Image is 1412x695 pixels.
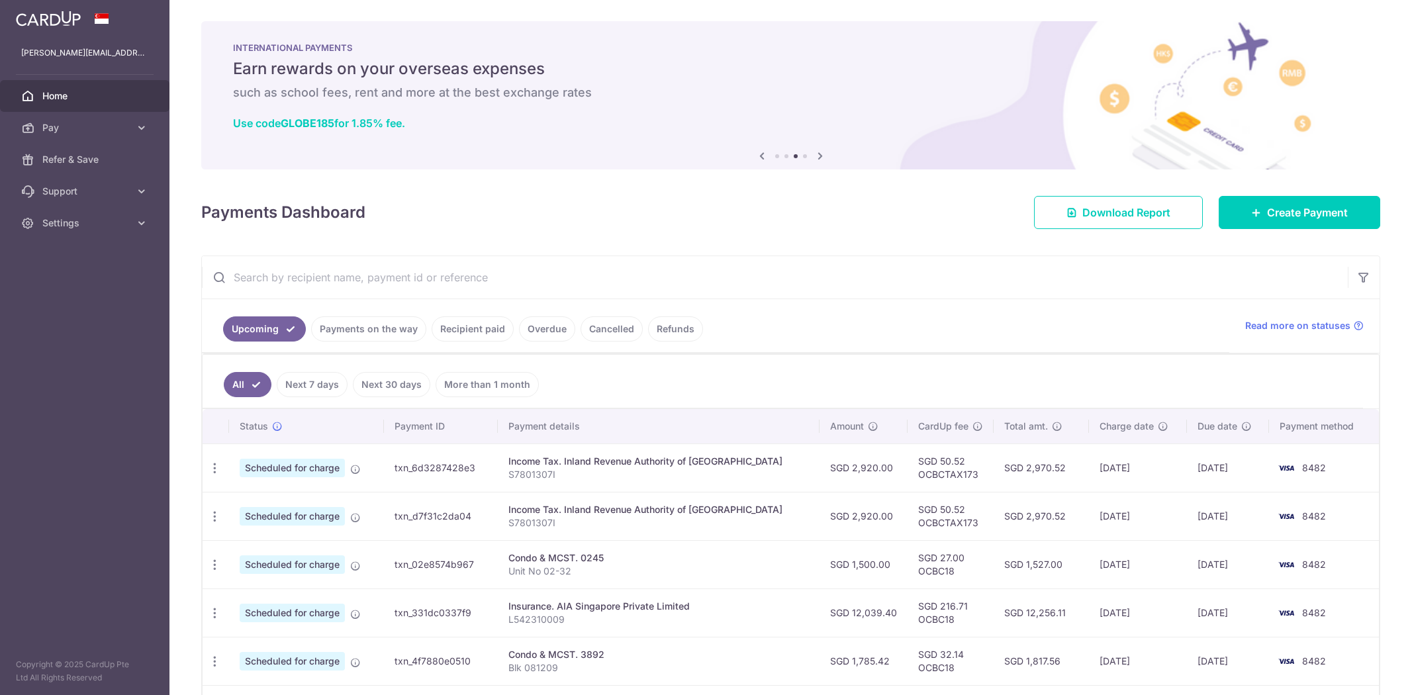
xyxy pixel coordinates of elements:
p: INTERNATIONAL PAYMENTS [233,42,1348,53]
td: SGD 32.14 OCBC18 [908,637,994,685]
span: Create Payment [1267,205,1348,220]
td: [DATE] [1187,540,1269,588]
td: [DATE] [1187,637,1269,685]
img: Bank Card [1273,653,1299,669]
div: Income Tax. Inland Revenue Authority of [GEOGRAPHIC_DATA] [508,455,809,468]
img: International Payment Banner [201,21,1380,169]
a: Refunds [648,316,703,342]
td: txn_6d3287428e3 [384,443,497,492]
p: S7801307I [508,516,809,530]
td: SGD 50.52 OCBCTAX173 [908,443,994,492]
td: SGD 12,039.40 [820,588,908,637]
span: Refer & Save [42,153,130,166]
span: Scheduled for charge [240,604,345,622]
span: Settings [42,216,130,230]
h6: such as school fees, rent and more at the best exchange rates [233,85,1348,101]
td: [DATE] [1089,540,1187,588]
td: SGD 2,920.00 [820,443,908,492]
td: txn_4f7880e0510 [384,637,497,685]
span: Amount [830,420,864,433]
td: txn_331dc0337f9 [384,588,497,637]
p: S7801307I [508,468,809,481]
img: Bank Card [1273,508,1299,524]
span: Support [42,185,130,198]
span: 8482 [1302,462,1326,473]
a: Next 7 days [277,372,348,397]
a: Read more on statuses [1245,319,1364,332]
td: SGD 1,527.00 [994,540,1089,588]
img: Bank Card [1273,605,1299,621]
th: Payment method [1269,409,1379,443]
a: Create Payment [1219,196,1380,229]
a: More than 1 month [436,372,539,397]
td: [DATE] [1187,588,1269,637]
td: txn_02e8574b967 [384,540,497,588]
p: [PERSON_NAME][EMAIL_ADDRESS][DOMAIN_NAME] [21,46,148,60]
b: GLOBE185 [281,116,334,130]
span: Home [42,89,130,103]
span: Scheduled for charge [240,459,345,477]
a: Use codeGLOBE185for 1.85% fee. [233,116,405,130]
td: SGD 27.00 OCBC18 [908,540,994,588]
span: Scheduled for charge [240,507,345,526]
span: Due date [1198,420,1237,433]
div: Condo & MCST. 3892 [508,648,809,661]
td: txn_d7f31c2da04 [384,492,497,540]
div: Insurance. AIA Singapore Private Limited [508,600,809,613]
td: SGD 2,920.00 [820,492,908,540]
p: Blk 081209 [508,661,809,674]
td: [DATE] [1187,492,1269,540]
img: Bank Card [1273,557,1299,573]
a: Overdue [519,316,575,342]
a: Payments on the way [311,316,426,342]
span: 8482 [1302,607,1326,618]
td: [DATE] [1187,443,1269,492]
span: Charge date [1100,420,1154,433]
span: Read more on statuses [1245,319,1350,332]
img: CardUp [16,11,81,26]
span: 8482 [1302,559,1326,570]
td: SGD 50.52 OCBCTAX173 [908,492,994,540]
span: CardUp fee [918,420,968,433]
th: Payment details [498,409,820,443]
td: [DATE] [1089,637,1187,685]
td: SGD 1,500.00 [820,540,908,588]
span: Total amt. [1004,420,1048,433]
a: Upcoming [223,316,306,342]
td: [DATE] [1089,443,1187,492]
p: Unit No 02-32 [508,565,809,578]
td: SGD 2,970.52 [994,492,1089,540]
td: SGD 1,817.56 [994,637,1089,685]
p: L542310009 [508,613,809,626]
a: Cancelled [581,316,643,342]
span: Download Report [1082,205,1170,220]
td: SGD 12,256.11 [994,588,1089,637]
td: [DATE] [1089,588,1187,637]
td: [DATE] [1089,492,1187,540]
td: SGD 216.71 OCBC18 [908,588,994,637]
span: Status [240,420,268,433]
h4: Payments Dashboard [201,201,365,224]
div: Income Tax. Inland Revenue Authority of [GEOGRAPHIC_DATA] [508,503,809,516]
td: SGD 1,785.42 [820,637,908,685]
span: Pay [42,121,130,134]
input: Search by recipient name, payment id or reference [202,256,1348,299]
a: Next 30 days [353,372,430,397]
img: Bank Card [1273,460,1299,476]
h5: Earn rewards on your overseas expenses [233,58,1348,79]
a: Recipient paid [432,316,514,342]
span: Scheduled for charge [240,652,345,671]
td: SGD 2,970.52 [994,443,1089,492]
span: Scheduled for charge [240,555,345,574]
span: 8482 [1302,655,1326,667]
span: 8482 [1302,510,1326,522]
div: Condo & MCST. 0245 [508,551,809,565]
a: All [224,372,271,397]
a: Download Report [1034,196,1203,229]
iframe: Opens a widget where you can find more information [1327,655,1399,688]
th: Payment ID [384,409,497,443]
